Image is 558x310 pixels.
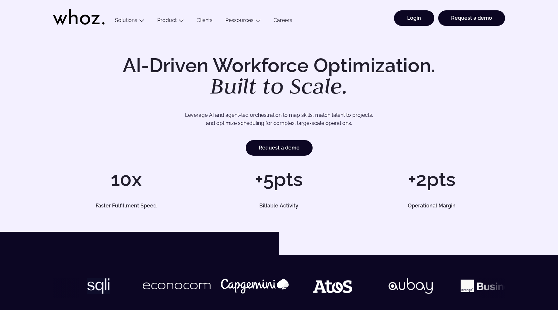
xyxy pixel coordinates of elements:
[246,140,313,156] a: Request a demo
[267,17,299,26] a: Careers
[359,170,505,189] h1: +2pts
[53,170,199,189] h1: 10x
[190,17,219,26] a: Clients
[114,56,444,97] h1: AI-Driven Workforce Optimization.
[157,17,177,23] a: Product
[151,17,190,26] button: Product
[108,17,151,26] button: Solutions
[515,267,549,301] iframe: Chatbot
[213,203,345,208] h5: Billable Activity
[438,10,505,26] a: Request a demo
[206,170,352,189] h1: +5pts
[219,17,267,26] button: Ressources
[76,111,482,127] p: Leverage AI and agent-led orchestration to map skills, match talent to projects, and optimize sch...
[225,17,253,23] a: Ressources
[366,203,498,208] h5: Operational Margin
[210,72,348,100] em: Built to Scale.
[60,203,192,208] h5: Faster Fulfillment Speed
[394,10,434,26] a: Login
